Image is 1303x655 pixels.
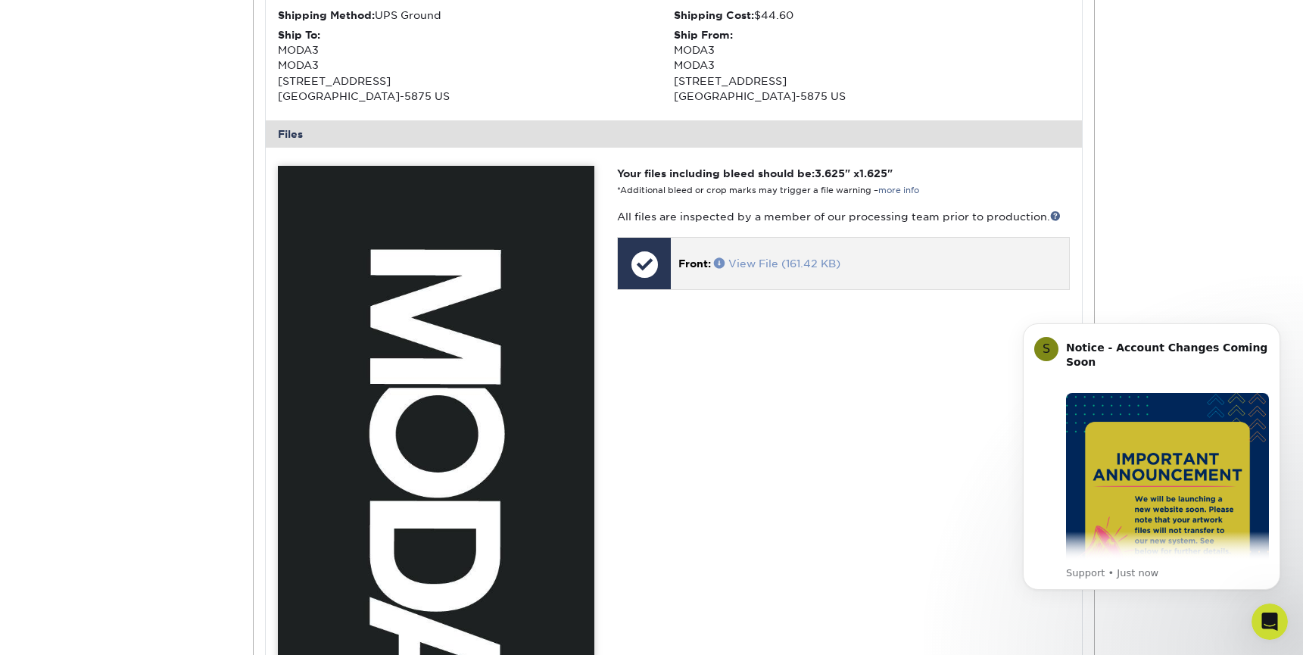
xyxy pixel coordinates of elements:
[278,27,674,104] div: MODA3 MODA3 [STREET_ADDRESS] [GEOGRAPHIC_DATA]-5875 US
[617,167,893,179] strong: Your files including bleed should be: " x "
[4,609,129,650] iframe: Google Customer Reviews
[674,29,733,41] strong: Ship From:
[278,8,674,23] div: UPS Ground
[1252,604,1288,640] iframe: Intercom live chat
[859,167,887,179] span: 1.625
[1000,301,1303,614] iframe: Intercom notifications message
[674,9,754,21] strong: Shipping Cost:
[617,209,1069,224] p: All files are inspected by a member of our processing team prior to production.
[815,167,845,179] span: 3.625
[266,120,1082,148] div: Files
[878,186,919,195] a: more info
[278,9,375,21] strong: Shipping Method:
[714,257,840,270] a: View File (161.42 KB)
[278,29,320,41] strong: Ship To:
[674,27,1070,104] div: MODA3 MODA3 [STREET_ADDRESS] [GEOGRAPHIC_DATA]-5875 US
[674,8,1070,23] div: $44.60
[678,257,711,270] span: Front:
[617,186,919,195] small: *Additional bleed or crop marks may trigger a file warning –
